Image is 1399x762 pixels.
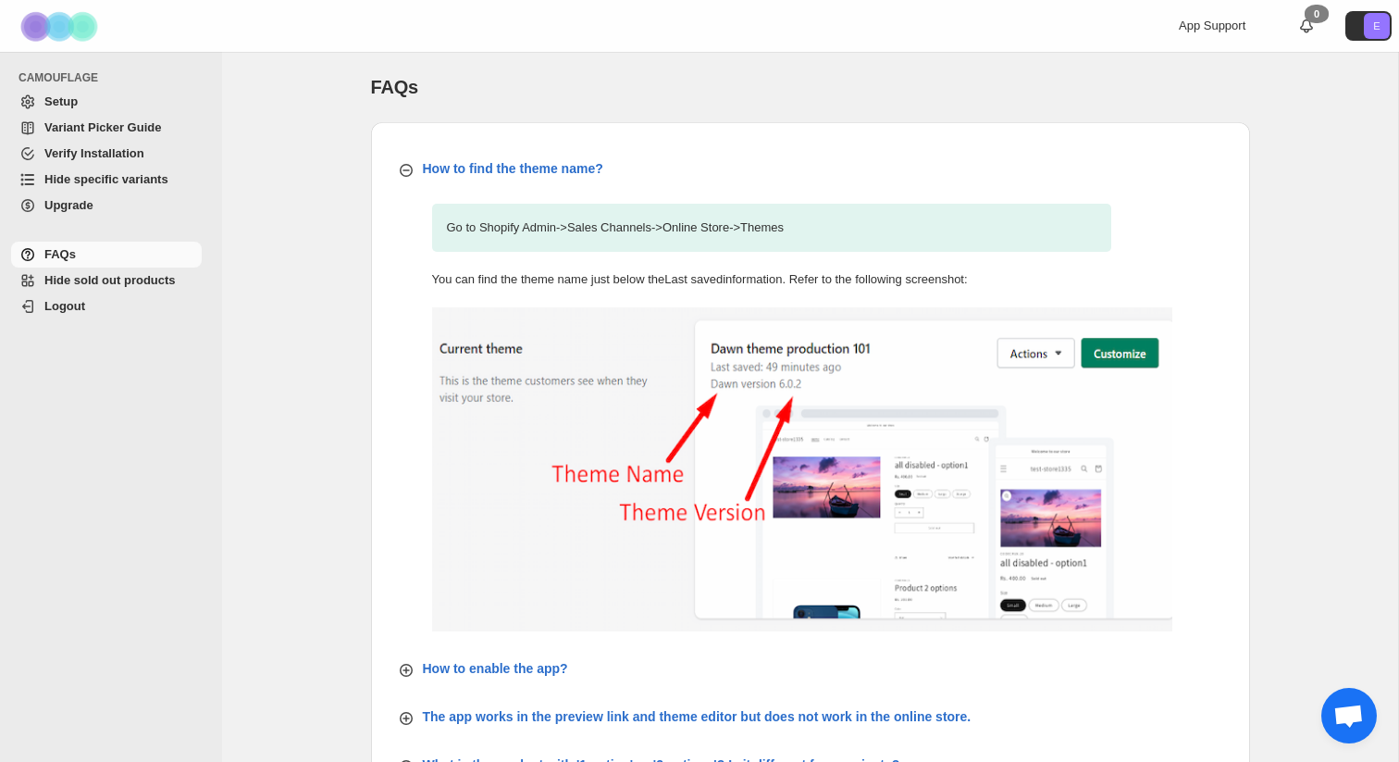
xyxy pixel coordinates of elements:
[1373,20,1380,31] text: E
[1364,13,1390,39] span: Avatar with initials E
[11,115,202,141] a: Variant Picker Guide
[44,94,78,108] span: Setup
[386,700,1235,733] button: The app works in the preview link and theme editor but does not work in the online store.
[432,204,1111,252] p: Go to Shopify Admin -> Sales Channels -> Online Store -> Themes
[11,242,202,268] a: FAQs
[432,270,1111,289] p: You can find the theme name just below the Last saved information. Refer to the following screens...
[44,299,85,313] span: Logout
[1321,688,1377,743] a: Open chat
[11,89,202,115] a: Setup
[386,152,1235,185] button: How to find the theme name?
[44,198,93,212] span: Upgrade
[44,146,144,160] span: Verify Installation
[386,652,1235,685] button: How to enable the app?
[11,268,202,294] a: Hide sold out products
[1345,11,1392,41] button: Avatar with initials E
[423,707,972,726] p: The app works in the preview link and theme editor but does not work in the online store.
[432,307,1172,631] img: find-theme-name
[423,159,603,178] p: How to find the theme name?
[44,120,161,134] span: Variant Picker Guide
[44,172,168,186] span: Hide specific variants
[44,247,76,261] span: FAQs
[11,193,202,219] a: Upgrade
[11,141,202,167] a: Verify Installation
[1305,5,1329,23] div: 0
[44,273,176,287] span: Hide sold out products
[11,294,202,319] a: Logout
[371,77,418,97] span: FAQs
[19,70,209,85] span: CAMOUFLAGE
[15,1,107,52] img: Camouflage
[1297,17,1316,35] a: 0
[1179,19,1245,32] span: App Support
[11,167,202,193] a: Hide specific variants
[423,659,568,678] p: How to enable the app?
